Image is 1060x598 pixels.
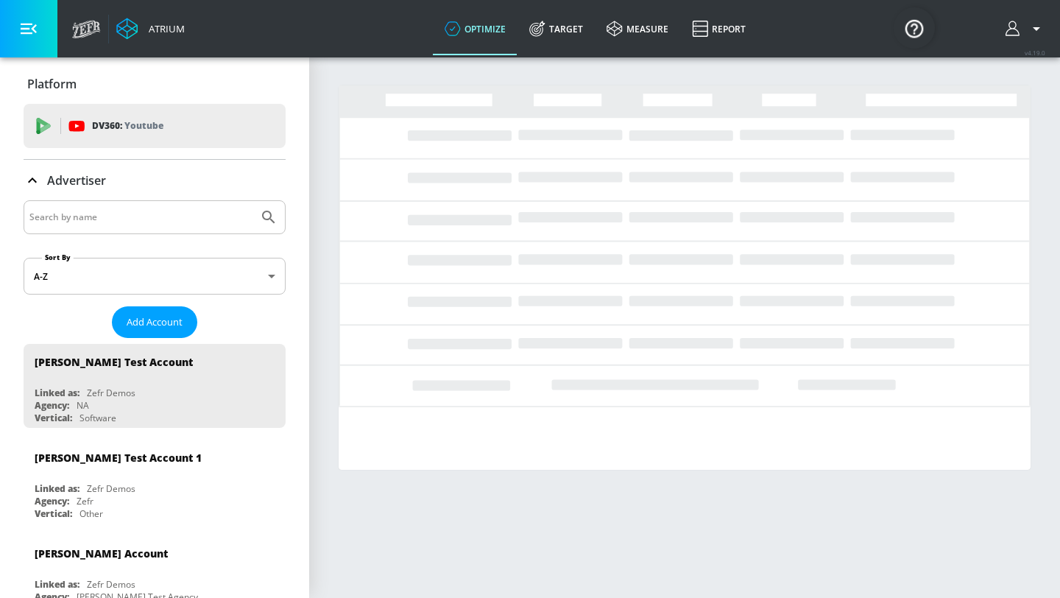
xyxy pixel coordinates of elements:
input: Search by name [29,208,252,227]
p: Youtube [124,118,163,133]
label: Sort By [42,253,74,262]
a: measure [595,2,680,55]
div: DV360: Youtube [24,104,286,148]
div: [PERSON_NAME] Test Account 1 [35,451,202,465]
p: Advertiser [47,172,106,189]
button: Add Account [112,306,197,338]
div: [PERSON_NAME] Test Account [35,355,193,369]
div: [PERSON_NAME] Test Account 1Linked as:Zefr DemosAgency:ZefrVertical:Other [24,440,286,524]
p: Platform [27,76,77,92]
div: Software [79,412,116,424]
div: Zefr Demos [87,482,135,495]
div: [PERSON_NAME] Account [35,546,168,560]
button: Open Resource Center [894,7,935,49]
div: Other [79,507,103,520]
div: Linked as: [35,482,79,495]
a: Report [680,2,757,55]
div: A-Z [24,258,286,295]
div: Platform [24,63,286,105]
div: Agency: [35,399,69,412]
a: optimize [433,2,517,55]
span: Add Account [127,314,183,331]
div: Linked as: [35,387,79,399]
a: Target [517,2,595,55]
div: NA [77,399,89,412]
div: [PERSON_NAME] Test AccountLinked as:Zefr DemosAgency:NAVertical:Software [24,344,286,428]
p: DV360: [92,118,163,134]
div: Linked as: [35,578,79,591]
div: Zefr Demos [87,578,135,591]
div: Agency: [35,495,69,507]
div: Vertical: [35,507,72,520]
div: Zefr [77,495,93,507]
div: Vertical: [35,412,72,424]
span: v 4.19.0 [1025,49,1045,57]
div: Zefr Demos [87,387,135,399]
div: Advertiser [24,160,286,201]
div: Atrium [143,22,185,35]
a: Atrium [116,18,185,40]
